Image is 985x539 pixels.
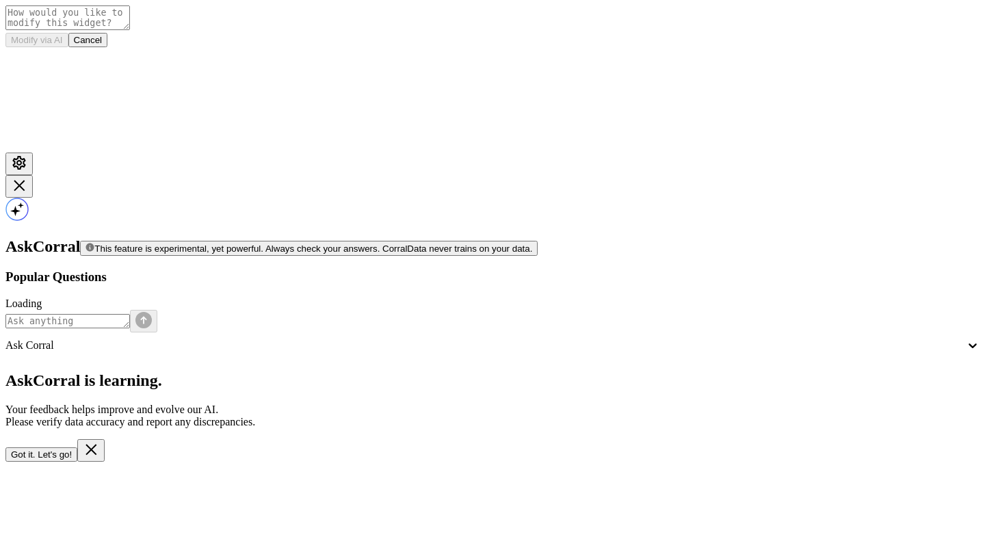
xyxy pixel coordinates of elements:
[94,244,532,254] span: This feature is experimental, yet powerful. Always check your answers. CorralData never trains on...
[5,371,980,390] h2: AskCorral is learning.
[5,237,80,255] span: AskCorral
[5,33,68,47] button: Modify via AI
[5,269,980,285] h3: Popular Questions
[80,241,538,256] button: This feature is experimental, yet powerful. Always check your answers. CorralData never trains on...
[68,33,108,47] button: Cancel
[5,298,980,310] div: Loading
[5,404,980,428] p: Your feedback helps improve and evolve our AI. Please verify data accuracy and report any discrep...
[5,339,965,352] div: Ask Corral
[5,447,77,462] button: Got it. Let's go!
